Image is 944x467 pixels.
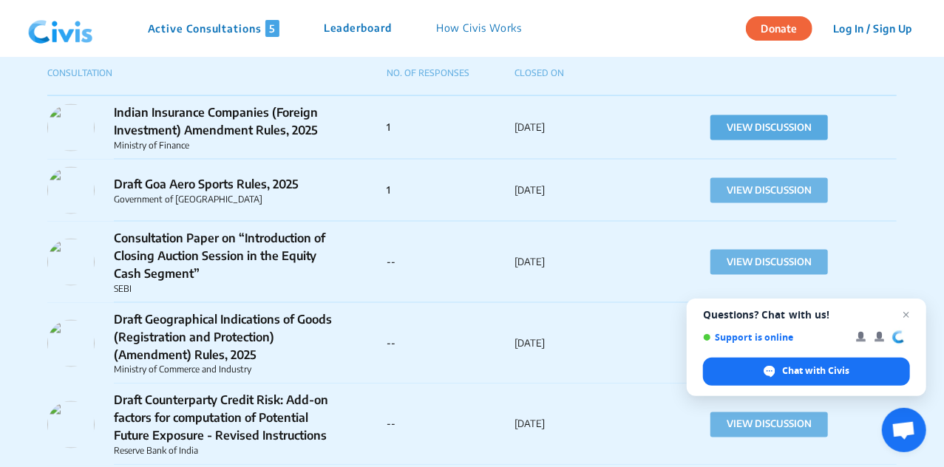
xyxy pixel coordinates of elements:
span: Support is online [703,332,846,343]
span: Questions? Chat with us! [703,309,910,321]
div: Chat with Civis [703,358,910,386]
p: [DATE] [515,255,642,270]
p: Draft Counterparty Credit Risk: Add-on factors for computation of Potential Future Exposure - Rev... [114,392,333,445]
p: Draft Geographical Indications of Goods (Registration and Protection) (Amendment) Rules, 2025 [114,310,333,364]
p: Indian Insurance Companies (Foreign Investment) Amendment Rules, 2025 [114,103,333,139]
div: Open chat [882,408,926,452]
p: Draft Goa Aero Sports Rules, 2025 [114,175,333,193]
p: How Civis Works [436,20,523,37]
p: -- [387,255,515,270]
p: -- [387,336,515,351]
p: SEBI [114,282,333,296]
button: Donate [746,16,812,41]
p: 1 [387,120,515,135]
p: [DATE] [515,417,642,432]
img: wr1mba3wble6xs6iajorg9al0z4x [47,320,95,367]
p: 1 [387,183,515,198]
button: VIEW DISCUSSION [710,178,828,203]
button: VIEW DISCUSSION [710,115,828,140]
p: Leaderboard [324,20,392,37]
p: [DATE] [515,120,642,135]
button: VIEW DISCUSSION [710,412,828,437]
p: NO. OF RESPONSES [387,67,515,80]
img: wr1mba3wble6xs6iajorg9al0z4x [47,104,95,151]
p: -- [387,417,515,432]
a: Donate [746,20,824,35]
img: zzuleu93zrig3qvd2zxvqbhju8kc [47,167,95,214]
span: Close chat [897,306,915,324]
span: 5 [265,20,279,37]
p: Ministry of Commerce and Industry [114,364,333,377]
p: [DATE] [515,183,642,198]
button: VIEW DISCUSSION [710,250,828,275]
p: Consultation Paper on “Introduction of Closing Auction Session in the Equity Cash Segment” [114,229,333,282]
p: Active Consultations [148,20,279,37]
p: CLOSED ON [515,67,642,80]
p: CONSULTATION [47,67,387,80]
img: wr1mba3wble6xs6iajorg9al0z4x [47,239,95,286]
p: Reserve Bank of India [114,445,333,458]
p: [DATE] [515,336,642,351]
img: wr1mba3wble6xs6iajorg9al0z4x [47,401,95,449]
p: Government of [GEOGRAPHIC_DATA] [114,193,333,206]
button: Log In / Sign Up [824,17,922,40]
p: Ministry of Finance [114,139,333,152]
img: navlogo.png [22,7,99,51]
span: Chat with Civis [782,364,849,378]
